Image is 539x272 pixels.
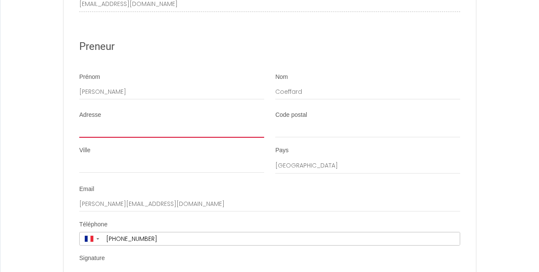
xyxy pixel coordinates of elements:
label: Prénom [79,73,100,81]
label: Pays [275,146,288,155]
label: Adresse [79,111,101,119]
label: Nom [275,73,288,81]
input: +33 6 12 34 56 78 [103,232,460,245]
label: Ville [79,146,90,155]
label: Signature [79,254,105,263]
span: ▼ [95,237,100,240]
label: Téléphone [79,220,107,229]
label: Email [79,185,94,194]
h2: Preneur [79,38,460,55]
label: Code postal [275,111,307,119]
